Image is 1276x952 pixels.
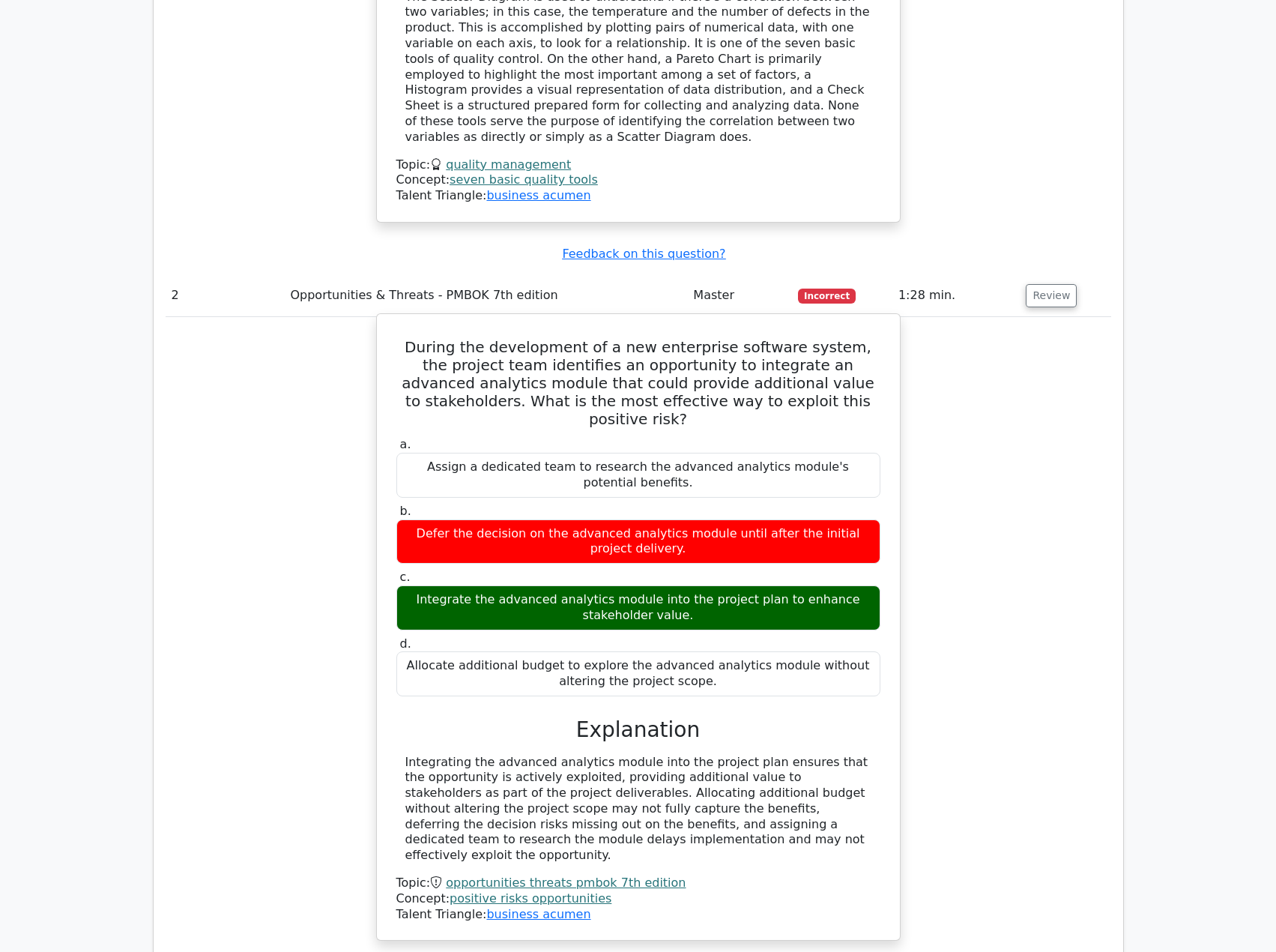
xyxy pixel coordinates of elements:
[396,157,880,173] div: Topic:
[450,172,598,187] a: seven basic quality tools
[405,717,871,743] h3: Explanation
[166,274,285,317] td: 2
[486,907,590,921] a: business acumen
[400,437,411,451] span: a.
[396,651,880,696] div: Allocate additional budget to explore the advanced analytics module without altering the project ...
[396,453,880,498] div: Assign a dedicated team to research the advanced analytics module's potential benefits.
[405,755,871,864] div: Integrating the advanced analytics module into the project plan ensures that the opportunity is a...
[396,876,880,891] div: Topic:
[284,274,687,317] td: Opportunities & Threats - PMBOK 7th edition
[395,338,882,428] h5: During the development of a new enterprise software system, the project team identifies an opport...
[486,188,590,202] a: business acumen
[450,891,611,906] a: positive risks opportunities
[446,876,686,890] a: opportunities threats pmbok 7th edition
[396,891,880,907] div: Concept:
[687,274,792,317] td: Master
[400,636,411,651] span: d.
[396,876,880,922] div: Talent Triangle:
[798,289,856,304] span: Incorrect
[400,570,411,584] span: c.
[892,274,1021,317] td: 1:28 min.
[396,172,880,188] div: Concept:
[396,585,880,630] div: Integrate the advanced analytics module into the project plan to enhance stakeholder value.
[396,157,880,204] div: Talent Triangle:
[1026,284,1077,307] button: Review
[400,504,411,518] span: b.
[562,247,725,261] a: Feedback on this question?
[396,519,880,564] div: Defer the decision on the advanced analytics module until after the initial project delivery.
[446,157,571,172] a: quality management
